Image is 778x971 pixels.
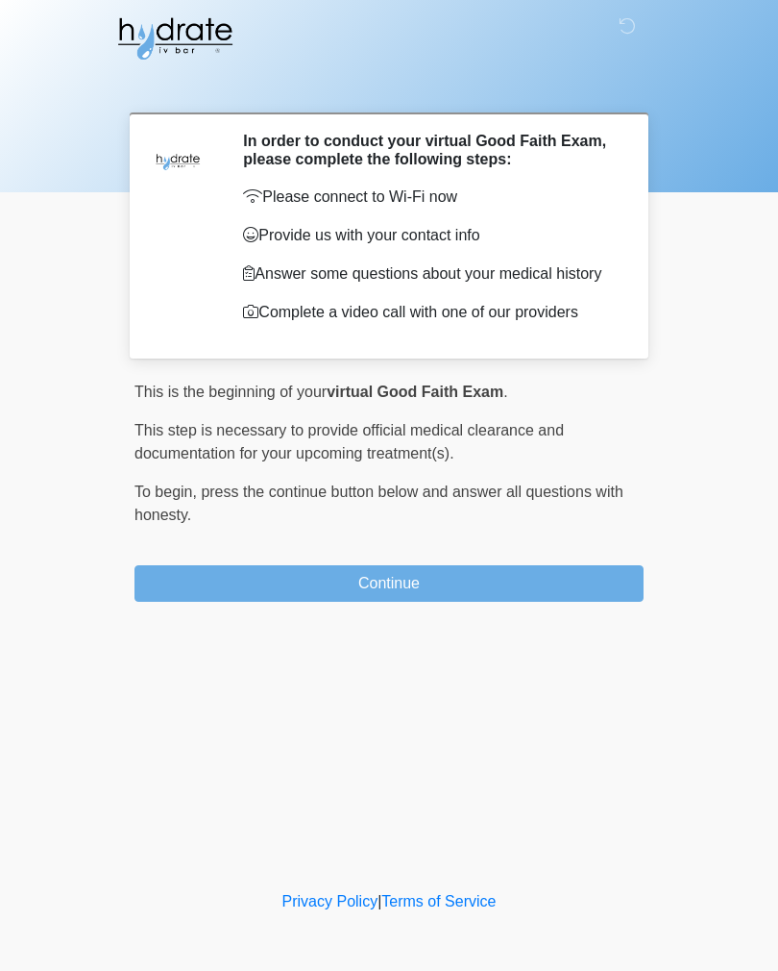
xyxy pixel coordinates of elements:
[134,422,564,461] span: This step is necessary to provide official medical clearance and documentation for your upcoming ...
[134,484,201,500] span: To begin,
[120,69,658,105] h1: ‎ ‎ ‎
[134,484,623,523] span: press the continue button below and answer all questions with honesty.
[503,384,507,400] span: .
[243,132,615,168] h2: In order to conduct your virtual Good Faith Exam, please complete the following steps:
[115,14,234,62] img: Hydrate IV Bar - Fort Collins Logo
[381,893,496,909] a: Terms of Service
[243,301,615,324] p: Complete a video call with one of our providers
[149,132,207,189] img: Agent Avatar
[243,262,615,286] p: Answer some questions about your medical history
[327,384,503,400] strong: virtual Good Faith Exam
[134,384,327,400] span: This is the beginning of your
[243,186,615,209] p: Please connect to Wi-Fi now
[243,224,615,247] p: Provide us with your contact info
[377,893,381,909] a: |
[134,565,644,602] button: Continue
[282,893,378,909] a: Privacy Policy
